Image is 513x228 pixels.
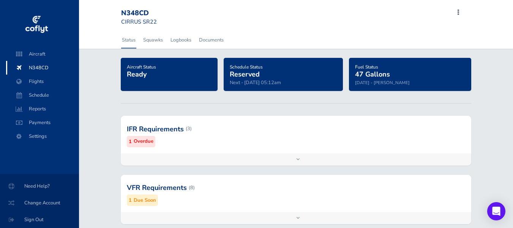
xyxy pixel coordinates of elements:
[9,196,70,210] span: Change Account
[9,213,70,226] span: Sign Out
[14,75,71,88] span: Flights
[230,62,263,79] a: Schedule StatusReserved
[127,64,156,70] span: Aircraft Status
[14,61,71,75] span: N348CD
[355,80,410,86] small: [DATE] - [PERSON_NAME]
[9,179,70,193] span: Need Help?
[198,32,224,48] a: Documents
[14,47,71,61] span: Aircraft
[24,13,49,36] img: coflyt logo
[487,202,505,220] div: Open Intercom Messenger
[134,137,153,145] small: Overdue
[170,32,192,48] a: Logbooks
[230,64,263,70] span: Schedule Status
[142,32,164,48] a: Squawks
[134,196,156,204] small: Due Soon
[127,70,147,79] span: Ready
[14,102,71,116] span: Reports
[14,129,71,143] span: Settings
[355,64,378,70] span: Fuel Status
[121,9,176,18] div: N348CD
[121,18,157,26] small: CIRRUS SR22
[14,88,71,102] span: Schedule
[230,79,281,86] span: Next - [DATE] 05:12am
[121,32,136,48] a: Status
[355,70,390,79] span: 47 Gallons
[230,70,260,79] span: Reserved
[14,116,71,129] span: Payments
